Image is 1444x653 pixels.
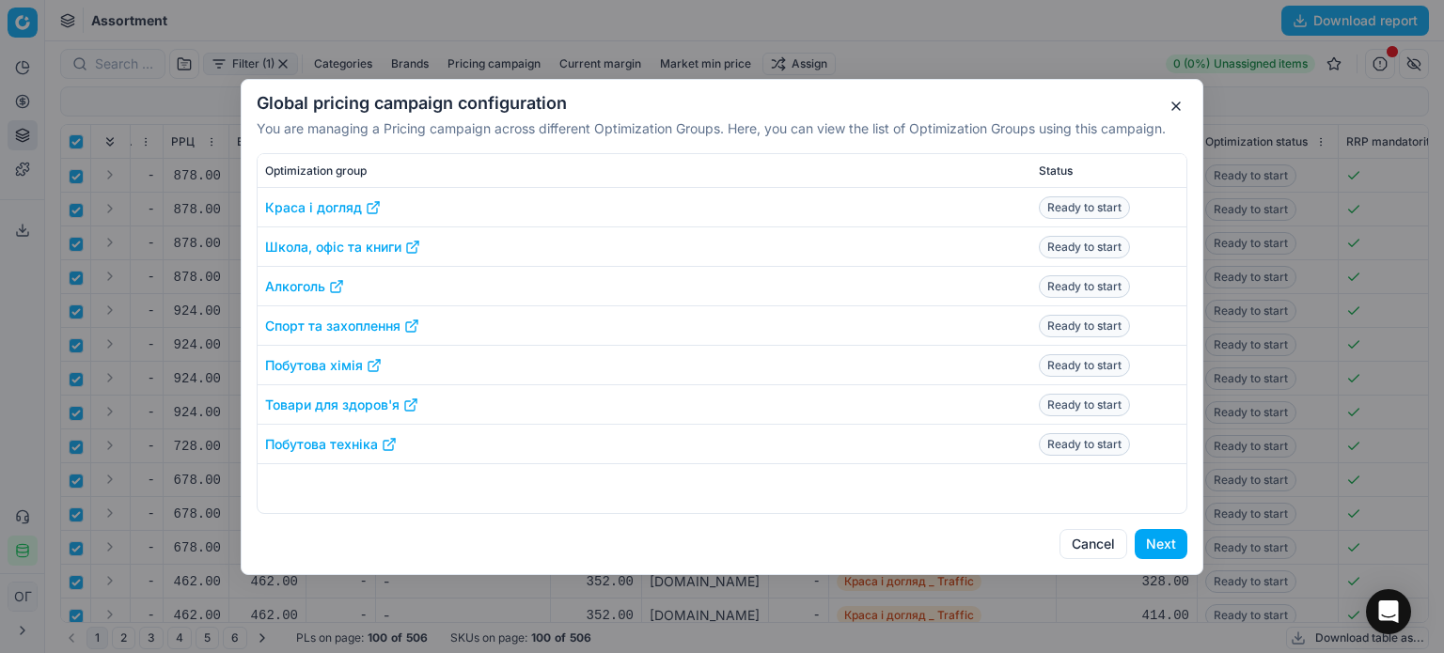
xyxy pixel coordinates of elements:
a: Спорт та захоплення [265,316,419,334]
p: You are managing a Pricing campaign across different Optimization Groups. Here, you can view the ... [257,119,1187,138]
a: Побутова хімія [265,355,382,374]
span: Ready to start [1039,393,1130,415]
button: Next [1135,529,1187,559]
span: Ready to start [1039,274,1130,297]
span: Ready to start [1039,235,1130,257]
a: Алкоголь [265,276,344,295]
span: Status [1039,163,1073,178]
span: Ready to start [1039,314,1130,336]
a: Школа, офіс та книги [265,237,420,256]
button: Cancel [1059,529,1127,559]
a: Товари для здоров'я [265,395,418,413]
span: Ready to start [1039,353,1130,376]
span: Ready to start [1039,195,1130,218]
a: Побутова техніка [265,434,397,453]
span: Ready to start [1039,432,1130,455]
h2: Global pricing campaign configuration [257,95,1187,112]
a: Краса і догляд [265,197,381,216]
span: Optimization group [265,163,367,178]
